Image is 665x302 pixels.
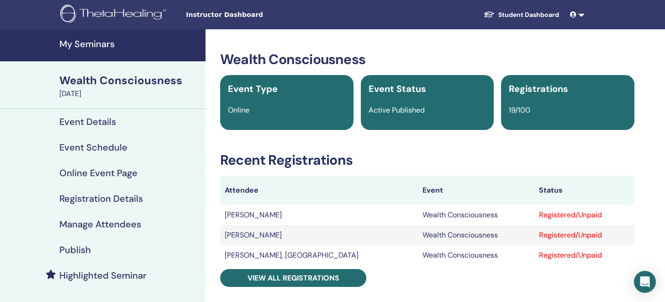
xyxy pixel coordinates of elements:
[60,5,169,25] img: logo.png
[54,73,206,99] a: Wealth Consciousness[DATE]
[418,205,535,225] td: Wealth Consciousness
[248,273,339,283] span: View all registrations
[509,83,568,95] span: Registrations
[59,244,91,255] h4: Publish
[220,245,418,265] td: [PERSON_NAME], [GEOGRAPHIC_DATA]
[539,250,629,261] div: Registered/Unpaid
[59,88,200,99] div: [DATE]
[220,51,634,68] h3: Wealth Consciousness
[228,83,278,95] span: Event Type
[418,176,535,205] th: Event
[476,6,566,23] a: Student Dashboard
[369,105,425,115] span: Active Published
[539,230,629,241] div: Registered/Unpaid
[634,271,656,293] div: Open Intercom Messenger
[59,73,200,88] div: Wealth Consciousness
[484,11,495,18] img: graduation-cap-white.svg
[59,219,141,230] h4: Manage Attendees
[418,225,535,245] td: Wealth Consciousness
[220,269,366,287] a: View all registrations
[59,116,116,127] h4: Event Details
[59,38,200,49] h4: My Seminars
[59,193,143,204] h4: Registration Details
[220,176,418,205] th: Attendee
[418,245,535,265] td: Wealth Consciousness
[220,225,418,245] td: [PERSON_NAME]
[509,105,530,115] span: 19/100
[59,167,137,178] h4: Online Event Page
[186,10,323,20] span: Instructor Dashboard
[220,205,418,225] td: [PERSON_NAME]
[220,152,634,168] h3: Recent Registrations
[369,83,426,95] span: Event Status
[534,176,634,205] th: Status
[539,210,629,221] div: Registered/Unpaid
[59,142,127,153] h4: Event Schedule
[59,270,147,281] h4: Highlighted Seminar
[228,105,249,115] span: Online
